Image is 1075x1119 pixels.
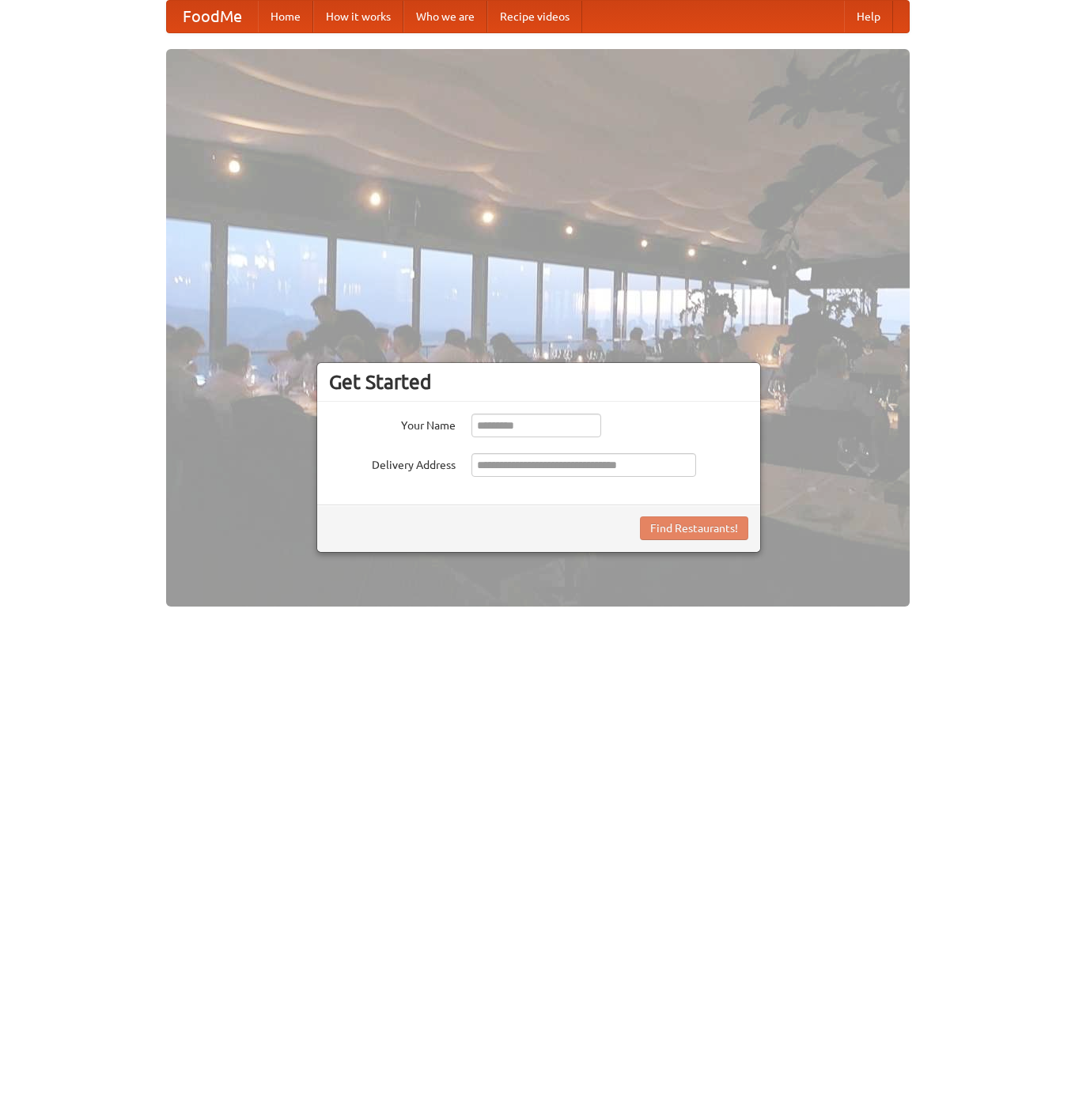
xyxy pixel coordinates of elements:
[329,414,456,433] label: Your Name
[167,1,258,32] a: FoodMe
[844,1,893,32] a: Help
[329,370,748,394] h3: Get Started
[313,1,403,32] a: How it works
[329,453,456,473] label: Delivery Address
[487,1,582,32] a: Recipe videos
[258,1,313,32] a: Home
[640,516,748,540] button: Find Restaurants!
[403,1,487,32] a: Who we are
